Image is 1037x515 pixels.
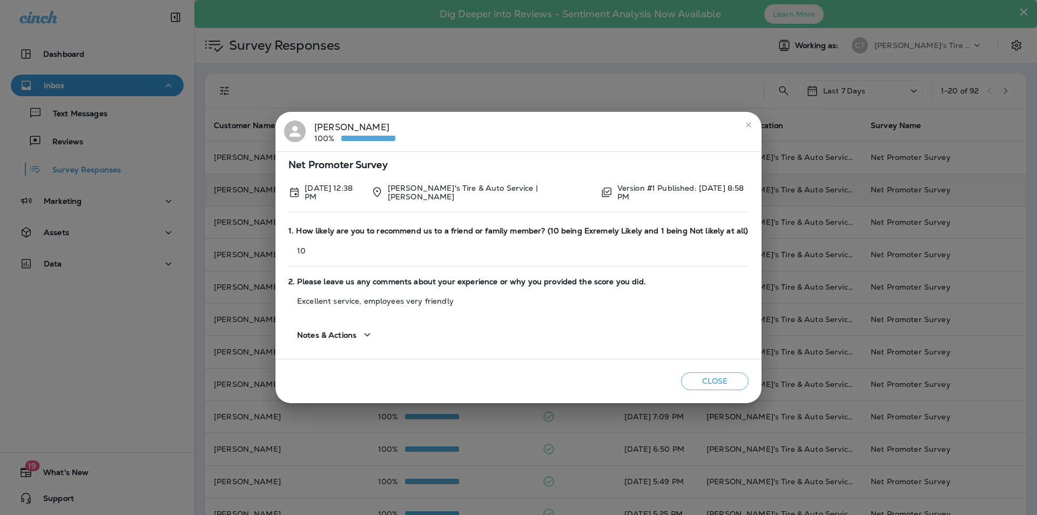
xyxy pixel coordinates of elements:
[288,226,749,236] span: 1. How likely are you to recommend us to a friend or family member? (10 being Exremely Likely and...
[288,319,382,350] button: Notes & Actions
[297,331,356,340] span: Notes & Actions
[288,160,749,170] span: Net Promoter Survey
[681,372,749,390] button: Close
[617,184,749,201] p: Version #1 Published: [DATE] 8:58 PM
[740,116,757,133] button: close
[314,134,341,143] p: 100%
[305,184,362,201] p: Oct 10, 2025 12:38 PM
[388,184,592,201] p: [PERSON_NAME]'s Tire & Auto Service | [PERSON_NAME]
[314,121,395,143] div: [PERSON_NAME]
[288,297,749,305] p: Excellent service, employees very friendly
[288,246,749,255] p: 10
[288,277,749,286] span: 2. Please leave us any comments about your experience or why you provided the score you did.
